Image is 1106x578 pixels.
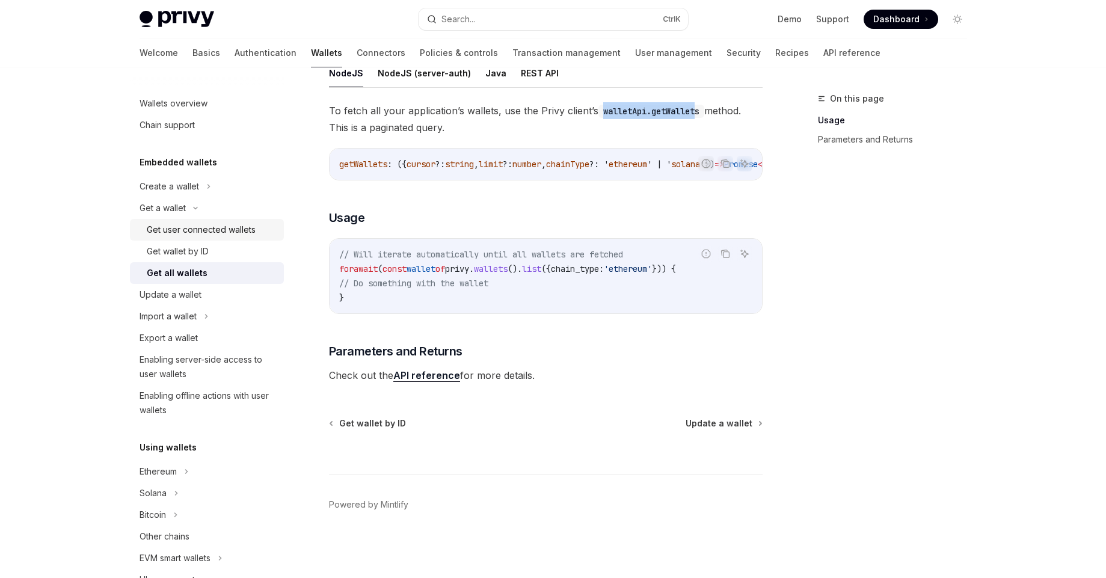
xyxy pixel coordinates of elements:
a: User management [635,38,712,67]
span: < [758,159,763,170]
a: Usage [818,111,977,130]
span: On this page [830,91,884,106]
span: for [339,263,354,274]
button: Ask AI [737,156,752,171]
span: ethereum [609,159,647,170]
span: ' | ' [647,159,671,170]
button: Toggle dark mode [948,10,967,29]
button: NodeJS [329,59,363,87]
div: Get wallet by ID [147,244,209,259]
span: Dashboard [873,13,920,25]
a: Authentication [235,38,296,67]
a: Policies & controls [420,38,498,67]
div: EVM smart wallets [140,551,210,565]
a: Enabling server-side access to user wallets [130,349,284,385]
span: ?: ' [589,159,609,170]
span: cursor [407,159,435,170]
div: Search... [441,12,475,26]
button: NodeJS (server-auth) [378,59,471,87]
button: Report incorrect code [698,246,714,262]
span: . [469,263,474,274]
a: Get user connected wallets [130,219,284,241]
span: Check out the for more details. [329,367,763,384]
a: Dashboard [864,10,938,29]
a: Parameters and Returns [818,130,977,149]
span: wallet [407,263,435,274]
span: getWallets [339,159,387,170]
span: chainType [546,159,589,170]
a: API reference [393,369,460,382]
span: (). [508,263,522,274]
a: Transaction management [512,38,621,67]
button: Ask AI [737,246,752,262]
span: ( [378,263,382,274]
div: Enabling offline actions with user wallets [140,389,277,417]
span: Usage [329,209,365,226]
a: Other chains [130,526,284,547]
a: Wallets overview [130,93,284,114]
a: Demo [778,13,802,25]
span: Ctrl K [663,14,681,24]
div: Get all wallets [147,266,207,280]
span: wallets [474,263,508,274]
div: Ethereum [140,464,177,479]
span: , [474,159,479,170]
span: } [339,292,344,303]
span: To fetch all your application’s wallets, use the Privy client’s method. This is a paginated query. [329,102,763,136]
img: light logo [140,11,214,28]
div: Get a wallet [140,201,186,215]
div: Create a wallet [140,179,199,194]
a: Export a wallet [130,327,284,349]
a: Chain support [130,114,284,136]
a: Enabling offline actions with user wallets [130,385,284,421]
a: Powered by Mintlify [329,499,408,511]
h5: Using wallets [140,440,197,455]
button: REST API [521,59,559,87]
h5: Embedded wallets [140,155,217,170]
span: Update a wallet [686,417,752,429]
div: Import a wallet [140,309,197,324]
button: Copy the contents from the code block [717,156,733,171]
div: Solana [140,486,167,500]
a: Security [727,38,761,67]
span: })) { [652,263,676,274]
span: ({ [541,263,551,274]
span: ?: [435,159,445,170]
a: Get wallet by ID [330,417,406,429]
span: // Do something with the wallet [339,278,488,289]
span: await [354,263,378,274]
span: privy [445,263,469,274]
span: list [522,263,541,274]
a: Get wallet by ID [130,241,284,262]
a: Basics [192,38,220,67]
span: 'ethereum' [604,263,652,274]
button: Java [485,59,506,87]
a: Support [816,13,849,25]
button: Copy the contents from the code block [717,246,733,262]
span: of [435,263,445,274]
div: Other chains [140,529,189,544]
button: Search...CtrlK [419,8,688,30]
a: Welcome [140,38,178,67]
a: Recipes [775,38,809,67]
span: : ({ [387,159,407,170]
div: Wallets overview [140,96,207,111]
span: // Will iterate automatically until all wallets are fetched [339,249,623,260]
span: , [541,159,546,170]
span: const [382,263,407,274]
div: Chain support [140,118,195,132]
span: Get wallet by ID [339,417,406,429]
span: limit [479,159,503,170]
span: chain_type: [551,263,604,274]
span: solana [671,159,700,170]
div: Get user connected wallets [147,223,256,237]
span: ?: [503,159,512,170]
div: Export a wallet [140,331,198,345]
a: Connectors [357,38,405,67]
span: number [512,159,541,170]
span: string [445,159,474,170]
a: Get all wallets [130,262,284,284]
span: Parameters and Returns [329,343,462,360]
div: Bitcoin [140,508,166,522]
a: Update a wallet [686,417,761,429]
